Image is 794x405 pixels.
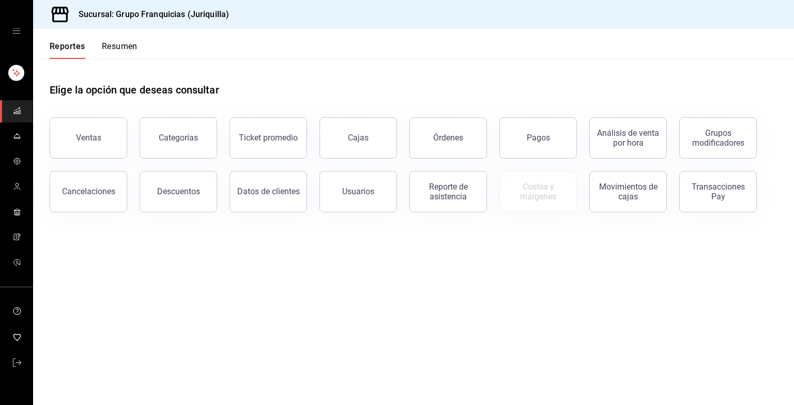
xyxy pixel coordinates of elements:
[319,117,397,159] a: Cajas
[62,186,115,196] div: Cancelaciones
[679,117,757,159] button: Grupos modificadores
[409,117,487,159] button: Órdenes
[237,186,300,196] div: Datos de clientes
[319,171,397,212] button: Usuarios
[159,133,198,143] div: Categorías
[50,41,138,59] div: Pestañas de navegación
[596,128,660,148] div: Análisis de venta por hora
[239,133,298,143] div: Ticket promedio
[416,182,480,201] div: Reporte de asistencia
[140,171,217,212] button: Descuentos
[527,133,550,143] div: Pagos
[76,133,101,143] div: Ventas
[157,186,200,196] div: Descuentos
[230,117,307,159] button: Ticket promedio
[50,82,219,98] h1: Elige la opción que deseas consultar
[596,182,660,201] div: Movimientos de cajas
[50,41,85,52] font: Reportes
[70,8,229,21] h3: Sucursal: Grupo Franquicias (Juriquilla)
[433,133,463,143] div: Órdenes
[50,171,127,212] button: Cancelaciones
[679,171,757,212] button: Transacciones Pay
[506,182,570,201] div: Costos y márgenes
[589,117,667,159] button: Análisis de venta por hora
[499,117,577,159] button: Pagos
[102,41,138,59] button: Resumen
[686,128,750,148] div: Grupos modificadores
[342,186,374,196] div: Usuarios
[230,171,307,212] button: Datos de clientes
[348,132,369,144] div: Cajas
[589,171,667,212] button: Movimientos de cajas
[499,171,577,212] button: Contrata inventarios para ver este reporte
[409,171,487,212] button: Reporte de asistencia
[686,182,750,201] div: Transacciones Pay
[12,27,21,35] button: cajón abierto
[50,117,127,159] button: Ventas
[140,117,217,159] button: Categorías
